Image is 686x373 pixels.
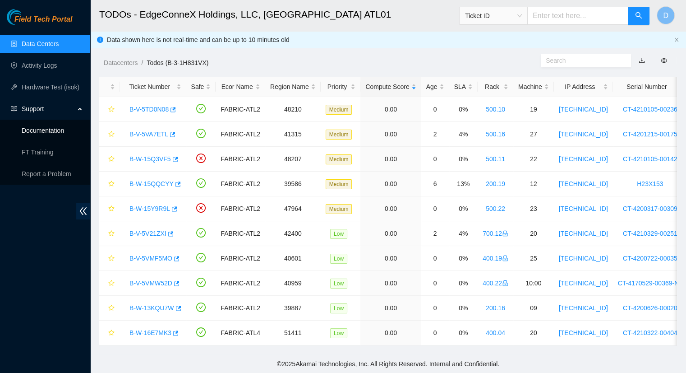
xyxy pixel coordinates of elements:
[104,152,115,166] button: star
[360,122,421,147] td: 0.00
[11,106,17,112] span: read
[104,102,115,117] button: star
[326,179,352,189] span: Medium
[196,154,206,163] span: close-circle
[421,246,449,271] td: 0
[265,97,321,122] td: 48210
[22,62,57,69] a: Activity Logs
[330,229,347,239] span: Low
[265,296,321,321] td: 39887
[657,6,675,24] button: D
[360,172,421,196] td: 0.00
[22,127,64,134] a: Documentation
[216,296,265,321] td: FABRIC-ATL2
[265,321,321,345] td: 51411
[639,57,645,64] a: download
[360,97,421,122] td: 0.00
[559,106,608,113] a: [TECHNICAL_ID]
[421,271,449,296] td: 0
[330,279,347,289] span: Low
[449,246,478,271] td: 0%
[559,280,608,287] a: [TECHNICAL_ID]
[486,329,505,336] a: 400.04
[216,321,265,345] td: FABRIC-ATL4
[196,104,206,113] span: check-circle
[513,172,554,196] td: 12
[265,246,321,271] td: 40601
[108,230,115,238] span: star
[486,155,505,163] a: 500.11
[360,321,421,345] td: 0.00
[559,131,608,138] a: [TECHNICAL_ID]
[330,328,347,338] span: Low
[129,255,172,262] a: B-V-5VMF5MO
[141,59,143,66] span: /
[465,9,522,23] span: Ticket ID
[360,271,421,296] td: 0.00
[104,276,115,290] button: star
[513,221,554,246] td: 20
[196,203,206,213] span: close-circle
[108,255,115,262] span: star
[486,180,505,187] a: 200.19
[623,304,677,312] a: CT-4200626-00020
[108,156,115,163] span: star
[618,280,682,287] a: CT-4170529-00369-N0
[513,122,554,147] td: 27
[513,296,554,321] td: 09
[486,205,505,212] a: 500.22
[483,255,508,262] a: 400.19lock
[104,301,115,315] button: star
[513,97,554,122] td: 19
[216,221,265,246] td: FABRIC-ATL2
[559,180,608,187] a: [TECHNICAL_ID]
[486,131,505,138] a: 500.16
[421,221,449,246] td: 2
[486,304,505,312] a: 200.16
[449,172,478,196] td: 13%
[196,253,206,262] span: check-circle
[147,59,208,66] a: Todos (B-3-1H831VX)
[559,329,608,336] a: [TECHNICAL_ID]
[196,327,206,337] span: check-circle
[108,106,115,113] span: star
[129,280,172,287] a: B-V-5VMW52D
[129,131,168,138] a: B-V-5VA7ETL
[527,7,628,25] input: Enter text here...
[265,196,321,221] td: 47964
[513,271,554,296] td: 10:00
[104,251,115,266] button: star
[421,97,449,122] td: 0
[265,172,321,196] td: 39586
[129,230,166,237] a: B-V-5V21ZXI
[559,304,608,312] a: [TECHNICAL_ID]
[502,255,508,261] span: lock
[623,106,677,113] a: CT-4210105-00236
[513,246,554,271] td: 25
[108,305,115,312] span: star
[559,205,608,212] a: [TECHNICAL_ID]
[483,280,508,287] a: 400.22lock
[265,221,321,246] td: 42400
[108,181,115,188] span: star
[22,149,54,156] a: FT Training
[76,203,90,219] span: double-left
[22,100,75,118] span: Support
[421,122,449,147] td: 2
[632,53,652,68] button: download
[559,155,608,163] a: [TECHNICAL_ID]
[196,129,206,138] span: check-circle
[559,255,608,262] a: [TECHNICAL_ID]
[129,329,171,336] a: B-W-16E7MK3
[421,196,449,221] td: 0
[216,147,265,172] td: FABRIC-ATL2
[196,278,206,287] span: check-circle
[216,196,265,221] td: FABRIC-ATL2
[129,205,170,212] a: B-W-15Y9R9L
[22,165,83,183] p: Report a Problem
[326,105,352,115] span: Medium
[421,172,449,196] td: 6
[104,226,115,241] button: star
[513,196,554,221] td: 23
[216,122,265,147] td: FABRIC-ATL2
